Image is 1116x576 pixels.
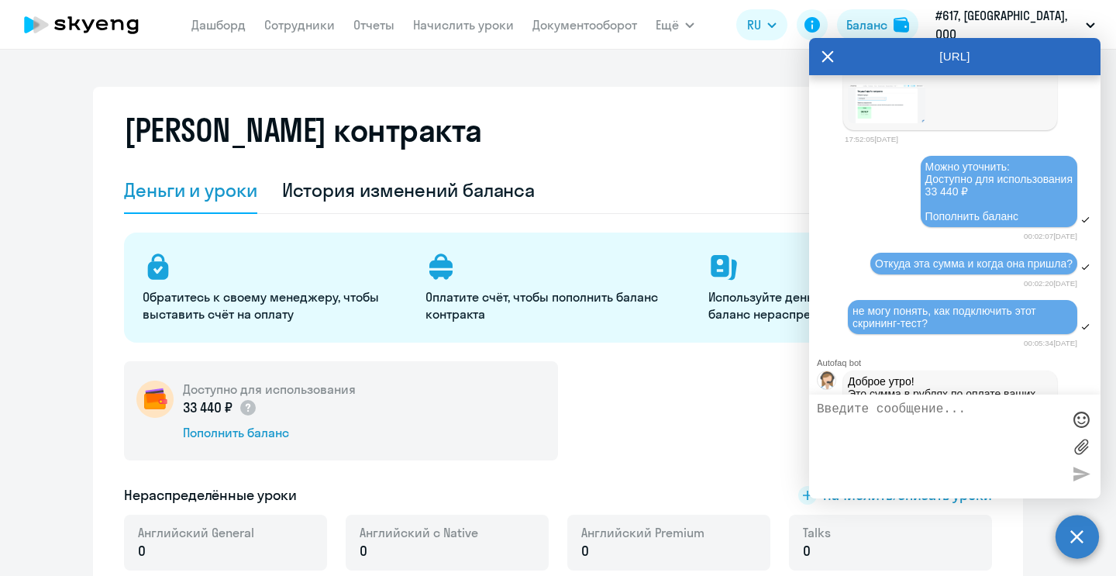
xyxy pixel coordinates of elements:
button: Балансbalance [837,9,918,40]
img: bot avatar [818,371,837,394]
span: 0 [803,541,811,561]
time: 00:02:07[DATE] [1024,232,1077,240]
a: Документооборот [532,17,637,33]
span: RU [747,16,761,34]
span: не могу понять, как подключить этот скрининг-тест? [852,305,1039,329]
span: Английский Premium [581,524,704,541]
button: RU [736,9,787,40]
h5: Нераспределённые уроки [124,485,297,505]
span: Можно уточнить: Доступно для использования 33 440 ₽ Пополнить баланс [925,160,1073,222]
div: Пополнить баланс [183,424,356,441]
div: Autofaq bot [817,358,1100,367]
span: 0 [360,541,367,561]
p: 33 440 ₽ [183,398,257,418]
p: #617, [GEOGRAPHIC_DATA], ООО [935,6,1080,43]
div: Баланс [846,16,887,34]
button: #617, [GEOGRAPHIC_DATA], ООО [928,6,1103,43]
a: Отчеты [353,17,394,33]
time: 17:52:05[DATE] [845,135,898,143]
a: Сотрудники [264,17,335,33]
time: 00:05:34[DATE] [1024,339,1077,347]
span: 0 [138,541,146,561]
img: balance [894,17,909,33]
div: Деньги и уроки [124,178,257,202]
div: История изменений баланса [282,178,536,202]
p: Используйте деньги, чтобы начислять на баланс нераспределённые уроки [708,288,973,322]
span: Откуда эта сумма и когда она пришла? [875,257,1073,270]
img: wallet-circle.png [136,381,174,418]
button: Ещё [656,9,694,40]
span: Английский General [138,524,254,541]
h2: [PERSON_NAME] контракта [124,112,482,149]
p: Доброе утро! Это сумма в рублях по оплате ваших предыдущих счетов: . [848,375,1052,425]
p: Обратитесь к своему менеджеру, чтобы выставить счёт на оплату [143,288,407,322]
span: 0 [581,541,589,561]
time: 00:02:20[DATE] [1024,279,1077,288]
span: Английский с Native [360,524,478,541]
span: Talks [803,524,831,541]
img: 2025-08-21_12-51-16.png [848,85,925,123]
p: Оплатите счёт, чтобы пополнить баланс контракта [425,288,690,322]
a: Дашборд [191,17,246,33]
label: Лимит 10 файлов [1069,435,1093,458]
a: Начислить уроки [413,17,514,33]
h5: Доступно для использования [183,381,356,398]
span: Ещё [656,16,679,34]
